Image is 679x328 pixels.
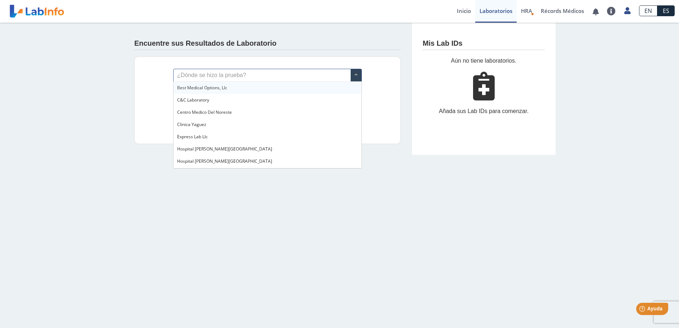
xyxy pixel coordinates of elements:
span: Express Lab Llc [177,134,208,140]
h4: Mis Lab IDs [423,39,463,48]
span: Hospital [PERSON_NAME][GEOGRAPHIC_DATA] [177,146,272,152]
h4: Encuentre sus Resultados de Laboratorio [134,39,276,48]
span: Best Medical Options, Llc [177,85,227,91]
div: Aún no tiene laboratorios. [423,57,545,65]
span: Centro Medico Del Noreste [177,109,232,115]
span: C&C Laboratory [177,97,209,103]
span: Hospital [PERSON_NAME][GEOGRAPHIC_DATA] [177,158,272,164]
div: Añada sus Lab IDs para comenzar. [423,107,545,116]
a: EN [639,5,657,16]
ng-dropdown-panel: Options list [173,81,362,169]
span: Clinica Yaguez [177,121,206,127]
a: ES [657,5,675,16]
iframe: Help widget launcher [615,300,671,320]
span: HRA [521,7,532,14]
